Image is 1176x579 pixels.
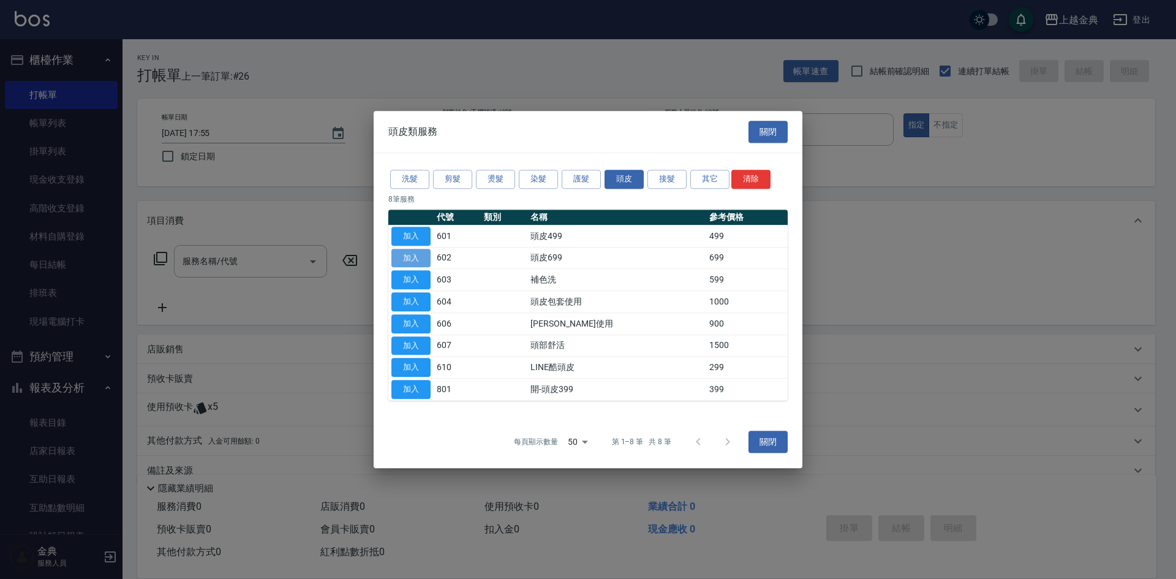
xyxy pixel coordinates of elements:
button: 加入 [391,249,431,268]
p: 每頁顯示數量 [514,436,558,447]
td: 499 [706,225,788,248]
button: 加入 [391,380,431,399]
button: 燙髮 [476,170,515,189]
td: 頭皮499 [527,225,706,248]
button: 加入 [391,271,431,290]
button: 接髮 [647,170,687,189]
td: 頭皮包套使用 [527,291,706,313]
span: 頭皮類服務 [388,126,437,138]
p: 第 1–8 筆 共 8 筆 [612,436,671,447]
td: 801 [434,379,481,401]
td: 299 [706,357,788,379]
td: 699 [706,247,788,269]
button: 加入 [391,292,431,311]
th: 參考價格 [706,210,788,225]
button: 頭皮 [605,170,644,189]
button: 染髮 [519,170,558,189]
td: 補色洗 [527,269,706,291]
button: 加入 [391,336,431,355]
td: 604 [434,291,481,313]
td: 603 [434,269,481,291]
td: 607 [434,335,481,357]
p: 8 筆服務 [388,194,788,205]
td: 900 [706,313,788,335]
td: 606 [434,313,481,335]
th: 代號 [434,210,481,225]
td: 602 [434,247,481,269]
td: 開-頭皮399 [527,379,706,401]
td: 610 [434,357,481,379]
button: 剪髮 [433,170,472,189]
td: 頭皮699 [527,247,706,269]
div: 50 [563,425,592,458]
button: 其它 [690,170,729,189]
th: 類別 [481,210,528,225]
button: 洗髮 [390,170,429,189]
td: [PERSON_NAME]使用 [527,313,706,335]
td: LINE酷頭皮 [527,357,706,379]
button: 關閉 [748,121,788,143]
button: 護髮 [562,170,601,189]
th: 名稱 [527,210,706,225]
td: 1500 [706,335,788,357]
button: 加入 [391,358,431,377]
td: 399 [706,379,788,401]
td: 頭部舒活 [527,335,706,357]
button: 加入 [391,314,431,333]
td: 1000 [706,291,788,313]
button: 清除 [731,170,771,189]
td: 599 [706,269,788,291]
button: 加入 [391,227,431,246]
td: 601 [434,225,481,248]
button: 關閉 [748,431,788,453]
